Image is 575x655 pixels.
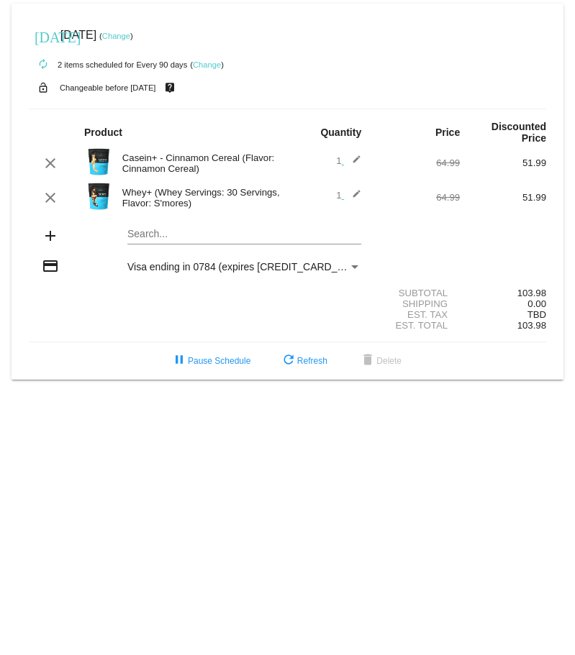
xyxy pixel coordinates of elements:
div: Shipping [373,298,460,309]
a: Change [193,60,221,69]
div: Est. Total [373,320,460,331]
img: Image-1-Carousel-Whey-2lb-SMores.png [84,182,113,211]
span: Visa ending in 0784 (expires [CREDIT_CARD_DATA]) [127,261,368,272]
button: Refresh [268,348,339,374]
mat-select: Payment Method [127,261,361,272]
span: 1 [336,190,361,201]
a: Change [102,32,130,40]
strong: Product [84,127,122,138]
mat-icon: live_help [161,78,178,97]
strong: Price [435,127,460,138]
span: Pause Schedule [171,356,250,366]
small: ( ) [190,60,224,69]
span: 1 [336,155,361,166]
button: Delete [348,348,413,374]
span: Delete [359,356,402,366]
strong: Quantity [320,127,361,138]
small: 2 items scheduled for Every 90 days [29,60,187,69]
mat-icon: edit [344,189,361,206]
button: Pause Schedule [159,348,262,374]
mat-icon: edit [344,155,361,172]
div: 51.99 [460,192,546,203]
span: 0.00 [528,298,546,309]
input: Search... [127,229,361,240]
div: Est. Tax [373,309,460,320]
div: Whey+ (Whey Servings: 30 Servings, Flavor: S'mores) [115,187,288,209]
small: ( ) [99,32,133,40]
mat-icon: clear [42,189,59,206]
span: 103.98 [517,320,546,331]
mat-icon: add [42,227,59,244]
mat-icon: autorenew [35,56,52,73]
div: 64.99 [373,192,460,203]
strong: Discounted Price [492,121,546,144]
div: 64.99 [373,157,460,168]
mat-icon: pause [171,352,188,370]
mat-icon: [DATE] [35,27,52,45]
div: Casein+ - Cinnamon Cereal (Flavor: Cinnamon Cereal) [115,152,288,174]
small: Changeable before [DATE] [60,83,156,92]
mat-icon: lock_open [35,78,52,97]
mat-icon: delete [359,352,376,370]
div: 51.99 [460,157,546,168]
div: 103.98 [460,288,546,298]
mat-icon: refresh [280,352,297,370]
div: Subtotal [373,288,460,298]
mat-icon: credit_card [42,257,59,275]
mat-icon: clear [42,155,59,172]
span: Refresh [280,356,327,366]
span: TBD [528,309,546,320]
img: Image-1-Carousel-Casein-Cinnamon-Cereal.png [84,147,113,176]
